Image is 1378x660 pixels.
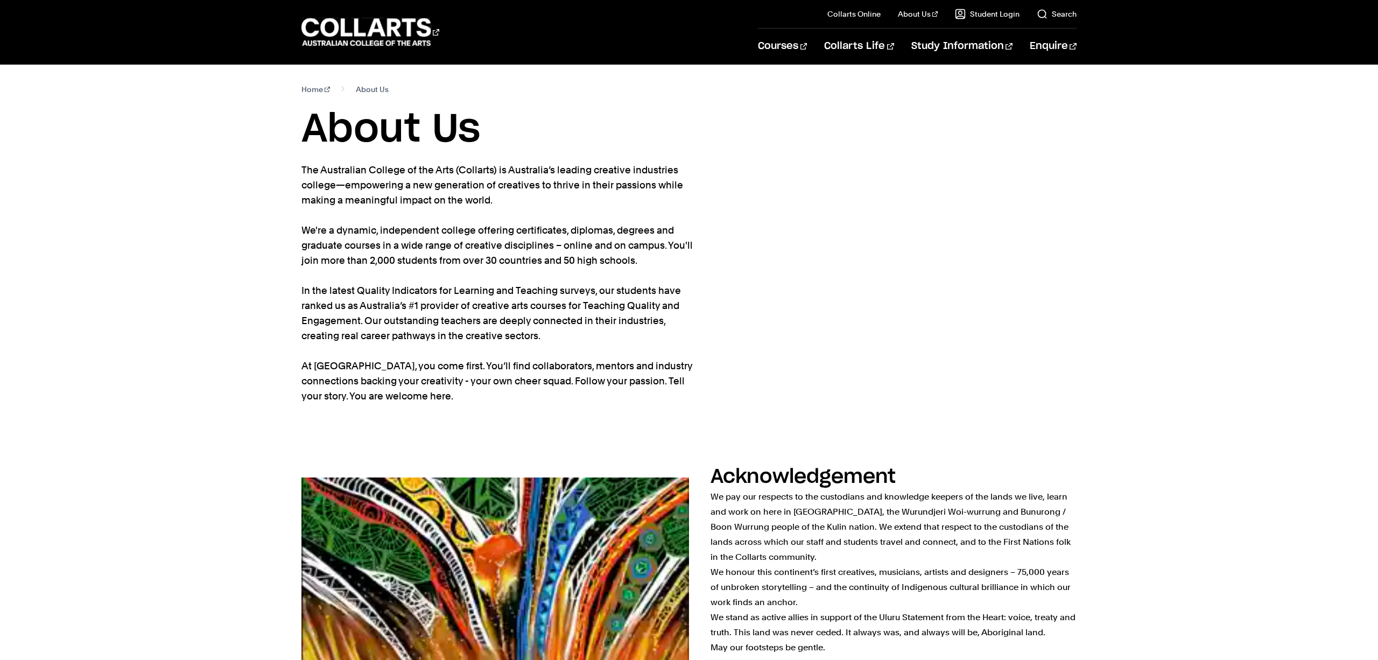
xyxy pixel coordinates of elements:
a: Collarts Online [827,9,881,19]
a: Collarts Life [824,29,894,64]
a: Student Login [955,9,1020,19]
div: Go to homepage [301,17,439,47]
a: Courses [758,29,807,64]
a: Home [301,82,330,97]
h1: About Us [301,106,1077,154]
span: About Us [356,82,389,97]
a: About Us [898,9,938,19]
a: Enquire [1030,29,1077,64]
a: Search [1037,9,1077,19]
a: Study Information [911,29,1013,64]
p: The Australian College of the Arts (Collarts) is Australia’s leading creative industries college—... [301,163,694,404]
h2: Acknowledgement [711,467,896,487]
